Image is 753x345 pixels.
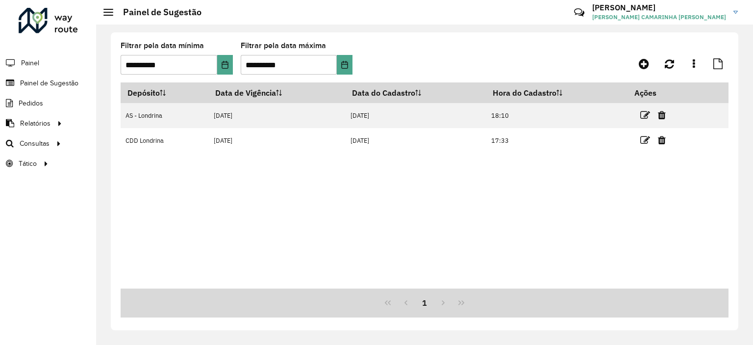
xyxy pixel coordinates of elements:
th: Data do Cadastro [345,82,486,103]
th: Ações [627,82,686,103]
a: Editar [640,133,650,147]
td: 18:10 [486,103,628,128]
h3: [PERSON_NAME] [592,3,726,12]
button: Choose Date [217,55,233,75]
th: Data de Vigência [209,82,346,103]
span: Consultas [20,138,50,149]
button: 1 [415,293,434,312]
span: Pedidos [19,98,43,108]
span: Painel de Sugestão [20,78,78,88]
td: [DATE] [345,103,486,128]
button: Choose Date [337,55,352,75]
span: Relatórios [20,118,50,129]
td: AS - Londrina [121,103,209,128]
td: [DATE] [209,103,346,128]
span: [PERSON_NAME] CAMARINHA [PERSON_NAME] [592,13,726,22]
a: Editar [640,108,650,122]
a: Excluir [658,133,666,147]
span: Tático [19,159,37,169]
td: [DATE] [209,128,346,153]
a: Excluir [658,108,666,122]
label: Filtrar pela data mínima [121,40,204,52]
h2: Painel de Sugestão [113,7,201,18]
th: Hora do Cadastro [486,82,628,103]
label: Filtrar pela data máxima [241,40,326,52]
td: CDD Londrina [121,128,209,153]
a: Contato Rápido [569,2,590,23]
th: Depósito [121,82,209,103]
td: [DATE] [345,128,486,153]
td: 17:33 [486,128,628,153]
span: Painel [21,58,39,68]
